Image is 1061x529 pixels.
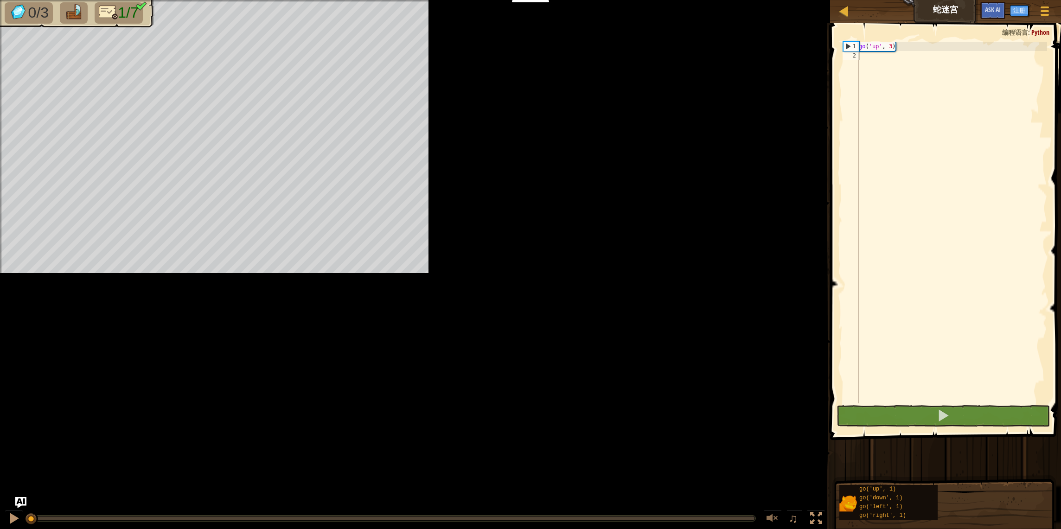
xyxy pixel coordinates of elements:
[118,4,138,21] span: 1/7
[859,504,903,510] span: go('left', 1)
[859,486,896,492] span: go('up', 1)
[839,495,857,512] img: portrait.png
[95,2,143,24] li: 只有七行代码
[28,4,49,21] span: 0/3
[985,5,1001,14] span: Ask AI
[1031,28,1049,37] span: Python
[843,51,859,60] div: 2
[1002,28,1028,37] span: 编程语言
[15,497,26,508] button: Ask AI
[786,510,802,529] button: ♫
[60,2,88,24] li: 到达 X 。
[807,510,825,529] button: 切换全屏
[1033,2,1056,24] button: 显示游戏菜单
[788,511,798,525] span: ♫
[859,512,906,519] span: go('right', 1)
[844,42,859,51] div: 1
[1028,28,1031,37] span: :
[980,2,1005,19] button: Ask AI
[5,2,53,24] li: 收集宝石。
[1010,5,1029,16] button: 注册
[5,510,23,529] button: ⌘ + P: Pause
[837,405,1050,427] button: Shift+回车: 运行当前代码
[859,495,903,501] span: go('down', 1)
[763,510,782,529] button: 音量调节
